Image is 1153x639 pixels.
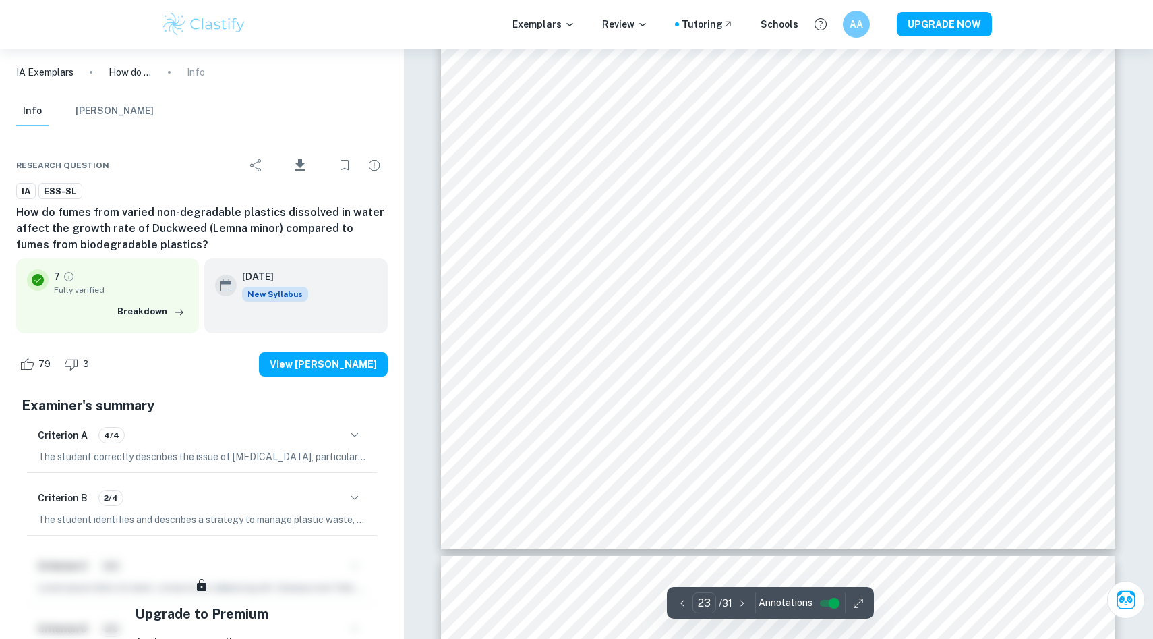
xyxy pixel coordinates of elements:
[109,65,152,80] p: How do fumes from varied non-degradable plastics dissolved in water affect the growth rate of Duc...
[187,65,205,80] p: Info
[16,65,73,80] a: IA Exemplars
[682,17,734,32] a: Tutoring
[135,604,268,624] h5: Upgrade to Premium
[16,204,388,253] h6: How do fumes from varied non-degradable plastics dissolved in water affect the growth rate of Duc...
[361,152,388,179] div: Report issue
[54,284,188,296] span: Fully verified
[99,492,123,504] span: 2/4
[331,152,358,179] div: Bookmark
[39,185,82,198] span: ESS-SL
[38,183,82,200] a: ESS-SL
[259,352,388,377] button: View [PERSON_NAME]
[76,96,154,126] button: [PERSON_NAME]
[38,428,88,443] h6: Criterion A
[161,11,247,38] img: Clastify logo
[38,512,366,527] p: The student identifies and describes a strategy to manage plastic waste, focusing on research int...
[114,302,188,322] button: Breakdown
[16,354,58,375] div: Like
[22,395,382,416] h5: Examiner's summary
[16,159,109,171] span: Research question
[512,17,575,32] p: Exemplars
[61,354,96,375] div: Dislike
[16,96,49,126] button: Info
[99,429,124,441] span: 4/4
[16,183,36,200] a: IA
[272,148,328,183] div: Download
[602,17,648,32] p: Review
[809,13,832,36] button: Help and Feedback
[63,271,75,283] a: Grade fully verified
[242,269,297,284] h6: [DATE]
[31,358,58,371] span: 79
[76,358,96,371] span: 3
[759,596,812,610] span: Annotations
[38,491,88,505] h6: Criterion B
[242,287,308,302] span: New Syllabus
[242,287,308,302] div: Starting from the May 2026 session, the ESS IA requirements have changed. We created this exempla...
[1107,581,1145,619] button: Ask Clai
[897,12,992,36] button: UPGRADE NOW
[243,152,270,179] div: Share
[843,11,870,38] button: AA
[849,17,864,32] h6: AA
[719,596,732,611] p: / 31
[38,449,366,464] p: The student correctly describes the issue of [MEDICAL_DATA], particularly in [GEOGRAPHIC_DATA], h...
[17,185,35,198] span: IA
[761,17,798,32] a: Schools
[54,269,60,284] p: 7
